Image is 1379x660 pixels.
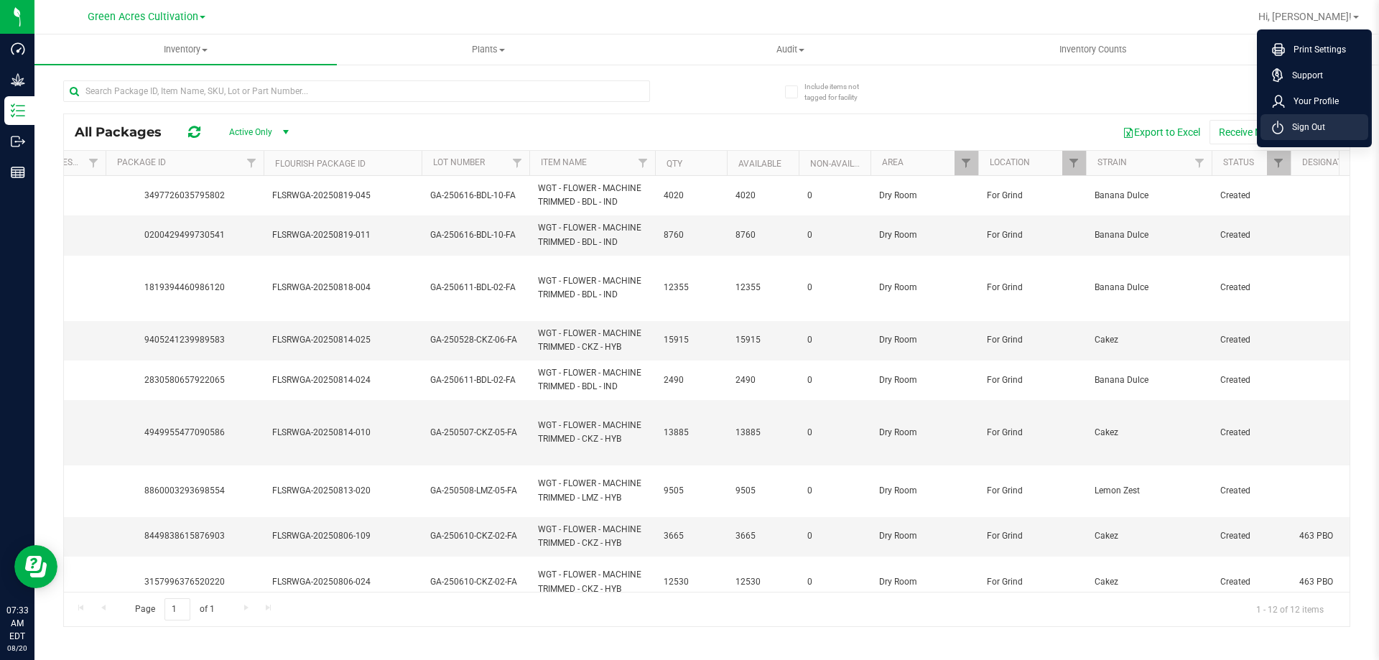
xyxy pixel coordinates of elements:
iframe: Resource center [14,545,57,588]
a: Filter [955,151,978,175]
a: Lot Number [433,157,485,167]
span: Created [1220,484,1282,498]
div: 1819394460986120 [103,281,266,294]
span: Inventory [34,43,337,56]
span: 12530 [735,575,790,589]
span: Include items not tagged for facility [804,81,876,103]
span: GA-250611-BDL-02-FA [430,281,521,294]
a: Inventory [34,34,337,65]
a: Area [882,157,904,167]
span: Dry Room [879,189,970,203]
span: FLSRWGA-20250819-045 [272,189,413,203]
span: FLSRWGA-20250814-010 [272,426,413,440]
span: For Grind [987,426,1077,440]
span: For Grind [987,529,1077,543]
span: 15915 [664,333,718,347]
span: 12355 [735,281,790,294]
span: 0 [807,426,862,440]
span: 15915 [735,333,790,347]
span: 2490 [664,373,718,387]
span: 1 - 12 of 12 items [1245,598,1335,620]
span: Dry Room [879,529,970,543]
a: Filter [1267,151,1291,175]
a: Strain [1097,157,1127,167]
div: 8860003293698554 [103,484,266,498]
span: WGT - FLOWER - MACHINE TRIMMED - BDL - IND [538,221,646,248]
span: GA-250610-CKZ-02-FA [430,575,521,589]
a: Support [1272,68,1362,83]
a: Non-Available [810,159,874,169]
span: Created [1220,281,1282,294]
span: 0 [807,575,862,589]
span: Banana Dulce [1095,228,1203,242]
span: Page of 1 [123,598,226,621]
button: Receive Non-Cannabis [1209,120,1328,144]
span: Hi, [PERSON_NAME]! [1258,11,1352,22]
span: Plants [338,43,639,56]
span: For Grind [987,373,1077,387]
span: 8760 [735,228,790,242]
span: Dry Room [879,484,970,498]
span: Cakez [1095,575,1203,589]
span: FLSRWGA-20250806-024 [272,575,413,589]
button: Export to Excel [1113,120,1209,144]
a: Filter [240,151,264,175]
span: 0 [807,281,862,294]
span: GA-250611-BDL-02-FA [430,373,521,387]
span: 9505 [664,484,718,498]
span: GA-250616-BDL-10-FA [430,228,521,242]
span: Dry Room [879,281,970,294]
span: 3665 [735,529,790,543]
span: Created [1220,426,1282,440]
a: Designation [1302,157,1357,167]
span: Created [1220,333,1282,347]
span: Created [1220,228,1282,242]
span: 9505 [735,484,790,498]
span: 0 [807,189,862,203]
span: WGT - FLOWER - MACHINE TRIMMED - BDL - IND [538,366,646,394]
span: WGT - FLOWER - MACHINE TRIMMED - CKZ - HYB [538,523,646,550]
div: 3497726035795802 [103,189,266,203]
span: Print Settings [1285,42,1346,57]
span: GA-250616-BDL-10-FA [430,189,521,203]
a: Available [738,159,781,169]
span: For Grind [987,575,1077,589]
span: Banana Dulce [1095,281,1203,294]
span: Banana Dulce [1095,373,1203,387]
a: Item Name [541,157,587,167]
span: Dry Room [879,228,970,242]
a: Filter [631,151,655,175]
span: Lemon Zest [1095,484,1203,498]
span: 0 [807,373,862,387]
span: 13885 [664,426,718,440]
span: FLSRWGA-20250819-011 [272,228,413,242]
div: 2830580657922065 [103,373,266,387]
span: Cakez [1095,529,1203,543]
a: Filter [1062,151,1086,175]
a: Plants [337,34,639,65]
span: FLSRWGA-20250818-004 [272,281,413,294]
span: Inventory Counts [1040,43,1146,56]
div: 3157996376520220 [103,575,266,589]
span: FLSRWGA-20250814-024 [272,373,413,387]
span: 12530 [664,575,718,589]
span: 0 [807,529,862,543]
p: 08/20 [6,643,28,654]
span: 2490 [735,373,790,387]
span: 0 [807,484,862,498]
span: WGT - FLOWER - MACHINE TRIMMED - CKZ - HYB [538,419,646,446]
span: For Grind [987,333,1077,347]
span: For Grind [987,228,1077,242]
span: For Grind [987,189,1077,203]
span: Created [1220,373,1282,387]
a: Filter [1188,151,1212,175]
span: Banana Dulce [1095,189,1203,203]
span: All Packages [75,124,176,140]
a: Filter [506,151,529,175]
span: GA-250508-LMZ-05-FA [430,484,521,498]
inline-svg: Inventory [11,103,25,118]
a: Package ID [117,157,166,167]
div: 0200429499730541 [103,228,266,242]
span: WGT - FLOWER - MACHINE TRIMMED - LMZ - HYB [538,477,646,504]
li: Sign Out [1260,114,1368,140]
